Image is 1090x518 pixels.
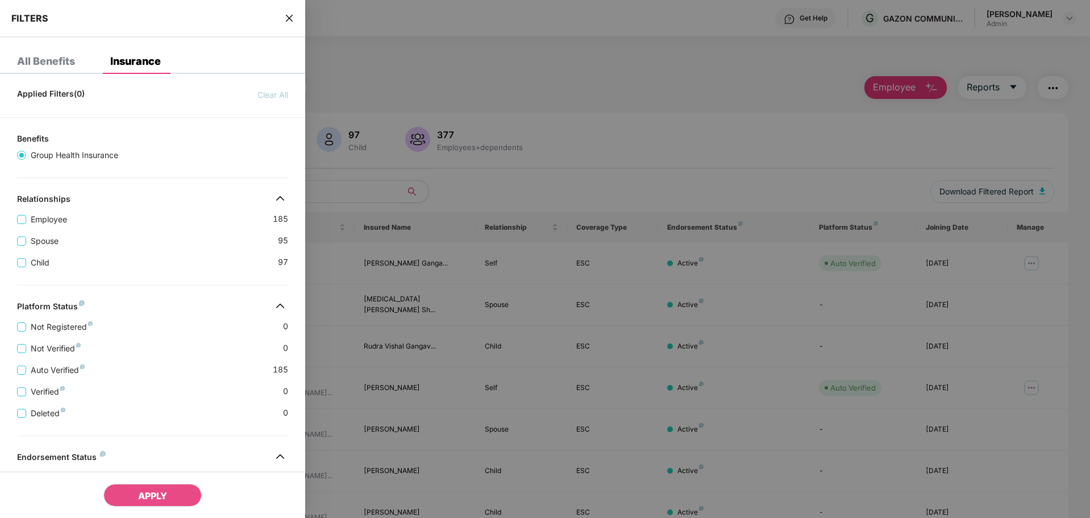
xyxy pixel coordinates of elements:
span: Employee [26,213,72,226]
span: Not Registered [26,321,97,333]
span: Not Verified [26,342,85,355]
img: svg+xml;base64,PHN2ZyB4bWxucz0iaHR0cDovL3d3dy53My5vcmcvMjAwMC9zdmciIHdpZHRoPSIzMiIgaGVpZ2h0PSIzMi... [271,189,289,208]
span: APPLY [138,490,167,502]
span: 97 [278,256,288,269]
div: Relationships [17,194,70,208]
span: 0 [283,471,288,484]
span: close [285,13,294,24]
img: svg+xml;base64,PHN2ZyB4bWxucz0iaHR0cDovL3d3dy53My5vcmcvMjAwMC9zdmciIHdpZHRoPSI4IiBoZWlnaHQ9IjgiIH... [79,300,85,306]
span: Applied Filters(0) [17,89,85,101]
button: APPLY [103,484,202,507]
img: svg+xml;base64,PHN2ZyB4bWxucz0iaHR0cDovL3d3dy53My5vcmcvMjAwMC9zdmciIHdpZHRoPSI4IiBoZWlnaHQ9IjgiIH... [76,343,81,347]
span: 185 [273,213,288,226]
span: Verified [26,386,69,398]
span: 185 [273,363,288,376]
span: Spouse [26,235,63,247]
img: svg+xml;base64,PHN2ZyB4bWxucz0iaHR0cDovL3d3dy53My5vcmcvMjAwMC9zdmciIHdpZHRoPSI4IiBoZWlnaHQ9IjgiIH... [88,321,93,326]
div: All Benefits [17,56,75,67]
span: 0 [283,385,288,398]
img: svg+xml;base64,PHN2ZyB4bWxucz0iaHR0cDovL3d3dy53My5vcmcvMjAwMC9zdmciIHdpZHRoPSIzMiIgaGVpZ2h0PSIzMi... [271,447,289,466]
span: 95 [278,234,288,247]
div: Platform Status [17,301,85,315]
span: FILTERS [11,13,48,24]
span: 0 [283,320,288,333]
span: Deleted [26,407,70,420]
img: svg+xml;base64,PHN2ZyB4bWxucz0iaHR0cDovL3d3dy53My5vcmcvMjAwMC9zdmciIHdpZHRoPSI4IiBoZWlnaHQ9IjgiIH... [80,364,85,369]
span: Child [26,256,54,269]
img: svg+xml;base64,PHN2ZyB4bWxucz0iaHR0cDovL3d3dy53My5vcmcvMjAwMC9zdmciIHdpZHRoPSI4IiBoZWlnaHQ9IjgiIH... [100,451,106,457]
div: Endorsement Status [17,452,106,466]
span: Group Health Insurance [26,149,123,161]
span: Auto Verified [26,364,89,376]
img: svg+xml;base64,PHN2ZyB4bWxucz0iaHR0cDovL3d3dy53My5vcmcvMjAwMC9zdmciIHdpZHRoPSI4IiBoZWlnaHQ9IjgiIH... [60,386,65,391]
div: Insurance [110,56,161,67]
img: svg+xml;base64,PHN2ZyB4bWxucz0iaHR0cDovL3d3dy53My5vcmcvMjAwMC9zdmciIHdpZHRoPSIzMiIgaGVpZ2h0PSIzMi... [271,297,289,315]
span: 0 [283,342,288,355]
span: Clear All [257,89,288,101]
img: svg+xml;base64,PHN2ZyB4bWxucz0iaHR0cDovL3d3dy53My5vcmcvMjAwMC9zdmciIHdpZHRoPSI4IiBoZWlnaHQ9IjgiIH... [61,408,65,412]
span: 0 [283,407,288,420]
